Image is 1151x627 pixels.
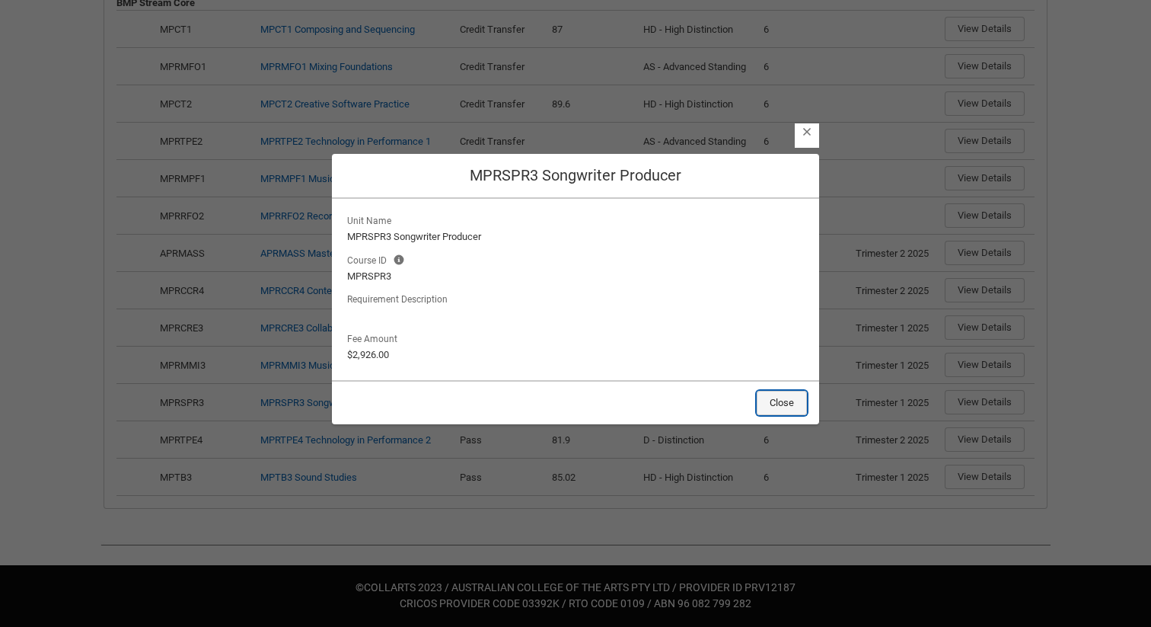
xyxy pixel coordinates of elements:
lightning-formatted-text: MPRSPR3 [347,269,804,284]
button: Close [757,391,807,415]
span: Unit Name [347,211,397,228]
lightning-formatted-number: $2,926.00 [347,349,389,360]
p: Fee Amount [347,329,403,346]
button: Close [801,125,813,138]
lightning-formatted-text: MPRSPR3 Songwriter Producer [347,229,804,245]
span: Course ID [347,251,393,267]
span: Requirement Description [347,290,454,306]
h2: MPRSPR3 Songwriter Producer [344,166,807,185]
